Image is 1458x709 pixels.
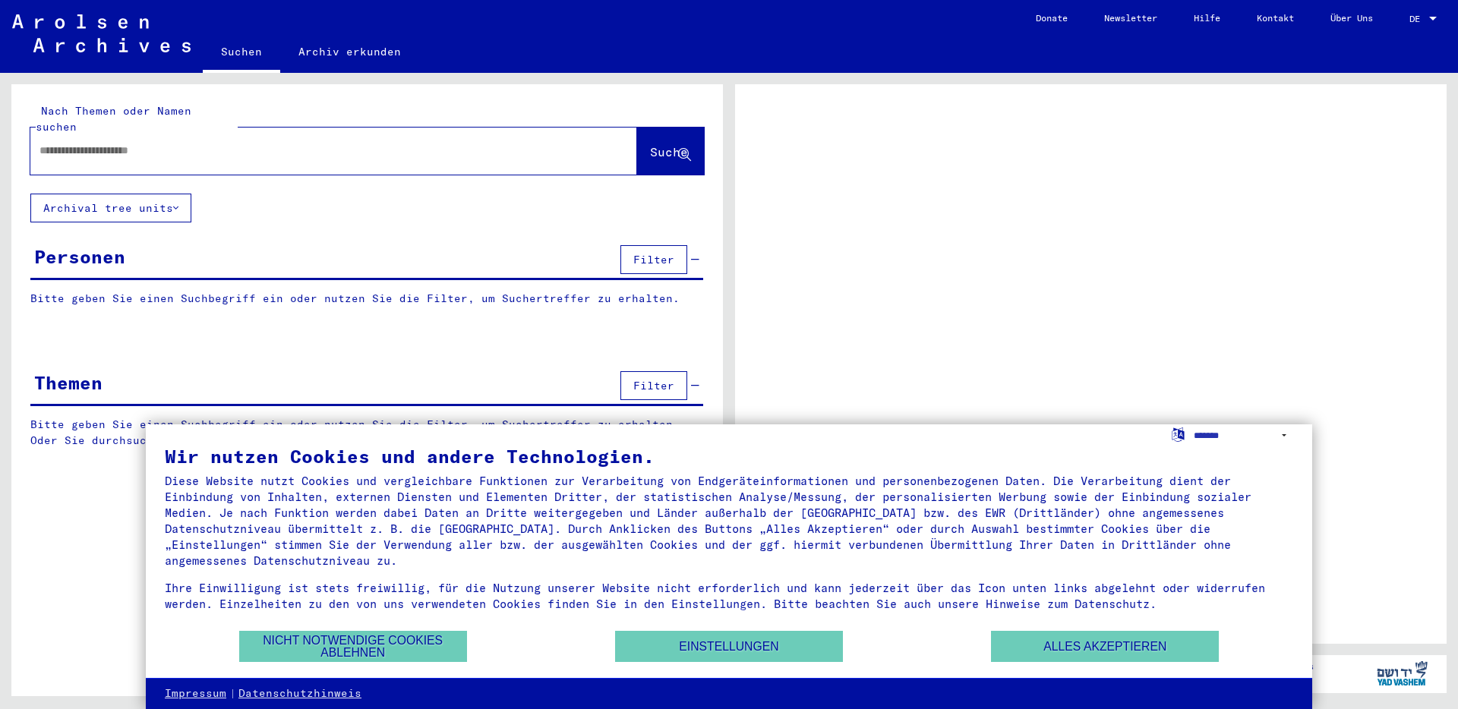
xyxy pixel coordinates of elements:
mat-label: Nach Themen oder Namen suchen [36,104,191,134]
button: Filter [620,371,687,400]
span: Filter [633,379,674,392]
div: Ihre Einwilligung ist stets freiwillig, für die Nutzung unserer Website nicht erforderlich und ka... [165,580,1293,612]
button: Nicht notwendige Cookies ablehnen [239,631,467,662]
img: Arolsen_neg.svg [12,14,191,52]
a: Archiv erkunden [280,33,419,70]
img: yv_logo.png [1374,654,1431,692]
a: Suchen [203,33,280,73]
p: Bitte geben Sie einen Suchbegriff ein oder nutzen Sie die Filter, um Suchertreffer zu erhalten. [30,291,703,307]
button: Filter [620,245,687,274]
span: DE [1409,14,1426,24]
button: Archival tree units [30,194,191,222]
select: Sprache auswählen [1194,424,1293,446]
label: Sprache auswählen [1170,427,1186,441]
button: Alles akzeptieren [991,631,1219,662]
p: Bitte geben Sie einen Suchbegriff ein oder nutzen Sie die Filter, um Suchertreffer zu erhalten. O... [30,417,704,449]
div: Diese Website nutzt Cookies und vergleichbare Funktionen zur Verarbeitung von Endgeräteinformatio... [165,473,1293,569]
span: Suche [650,144,688,159]
div: Wir nutzen Cookies und andere Technologien. [165,447,1293,465]
span: Filter [633,253,674,266]
button: Suche [637,128,704,175]
a: Datenschutzhinweis [238,686,361,701]
div: Themen [34,369,103,396]
div: Personen [34,243,125,270]
button: Einstellungen [615,631,843,662]
a: Impressum [165,686,226,701]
